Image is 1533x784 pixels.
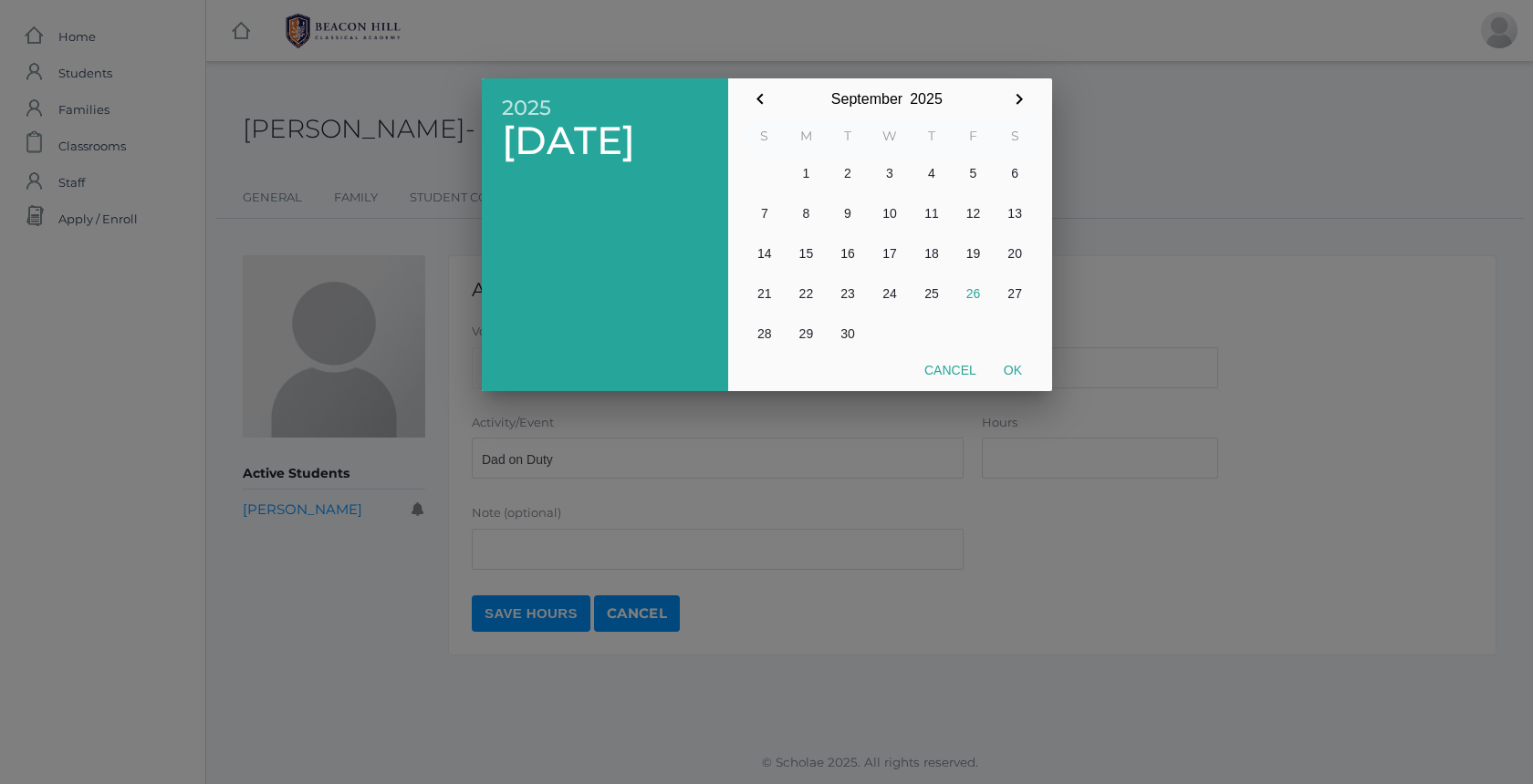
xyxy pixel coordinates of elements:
[786,314,828,354] button: 29
[953,273,995,314] button: 26
[953,233,995,273] button: 19
[911,273,953,314] button: 25
[744,193,786,233] button: 7
[827,153,869,193] button: 2
[502,119,708,162] span: [DATE]
[911,233,953,273] button: 18
[869,273,911,314] button: 24
[827,273,869,314] button: 23
[760,128,768,144] abbr: Sunday
[844,128,851,144] abbr: Tuesday
[953,153,995,193] button: 5
[994,193,1036,233] button: 13
[990,354,1036,387] button: Ok
[969,128,977,144] abbr: Friday
[786,153,828,193] button: 1
[827,193,869,233] button: 9
[953,193,995,233] button: 12
[1011,128,1019,144] abbr: Saturday
[994,273,1036,314] button: 27
[928,128,935,144] abbr: Thursday
[786,233,828,273] button: 15
[869,233,911,273] button: 17
[911,153,953,193] button: 4
[911,354,990,387] button: Cancel
[744,233,786,273] button: 14
[744,273,786,314] button: 21
[911,193,953,233] button: 11
[994,153,1036,193] button: 6
[744,314,786,354] button: 28
[827,314,869,354] button: 30
[869,153,911,193] button: 3
[786,273,828,314] button: 22
[994,233,1036,273] button: 20
[869,193,911,233] button: 10
[882,128,897,144] abbr: Wednesday
[502,97,708,119] span: 2025
[786,193,828,233] button: 8
[800,128,812,144] abbr: Monday
[827,233,869,273] button: 16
